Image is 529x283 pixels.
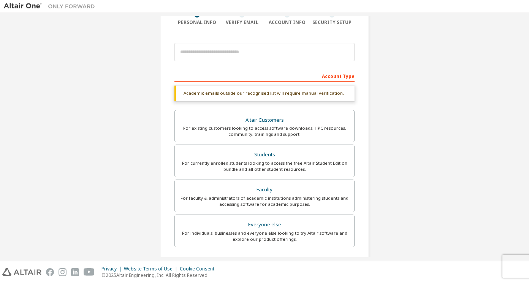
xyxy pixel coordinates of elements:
[179,195,350,207] div: For faculty & administrators of academic institutions administering students and accessing softwa...
[101,272,219,278] p: © 2025 Altair Engineering, Inc. All Rights Reserved.
[264,19,310,25] div: Account Info
[179,149,350,160] div: Students
[179,184,350,195] div: Faculty
[179,160,350,172] div: For currently enrolled students looking to access the free Altair Student Edition bundle and all ...
[46,268,54,276] img: facebook.svg
[179,230,350,242] div: For individuals, businesses and everyone else looking to try Altair software and explore our prod...
[180,266,219,272] div: Cookie Consent
[101,266,124,272] div: Privacy
[310,19,355,25] div: Security Setup
[179,219,350,230] div: Everyone else
[124,266,180,272] div: Website Terms of Use
[2,268,41,276] img: altair_logo.svg
[174,70,355,82] div: Account Type
[71,268,79,276] img: linkedin.svg
[4,2,99,10] img: Altair One
[174,86,355,101] div: Academic emails outside our recognised list will require manual verification.
[59,268,67,276] img: instagram.svg
[179,125,350,137] div: For existing customers looking to access software downloads, HPC resources, community, trainings ...
[174,19,220,25] div: Personal Info
[84,268,95,276] img: youtube.svg
[179,115,350,126] div: Altair Customers
[220,19,265,25] div: Verify Email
